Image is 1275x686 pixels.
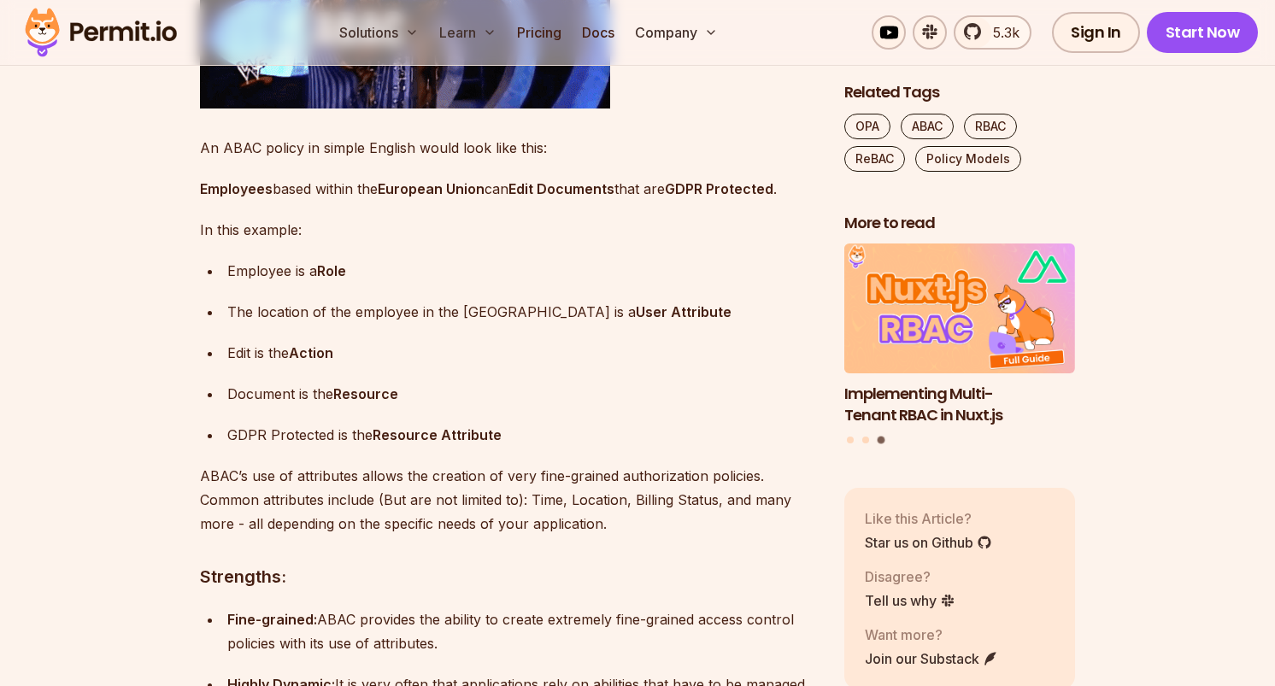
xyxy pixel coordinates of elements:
strong: Fine-grained: [227,611,317,628]
a: Start Now [1147,12,1259,53]
p: Edit is the [227,341,817,365]
p: Like this Article? [865,508,992,529]
p: An ABAC policy in simple English would look like this: [200,136,817,160]
a: Implementing Multi-Tenant RBAC in Nuxt.jsImplementing Multi-Tenant RBAC in Nuxt.js [844,244,1075,426]
a: Join our Substack [865,648,998,669]
a: Sign In [1052,12,1140,53]
a: ABAC [901,114,954,139]
p: The location of the employee in the [GEOGRAPHIC_DATA] is a [227,300,817,324]
a: Docs [575,15,621,50]
button: Company [628,15,725,50]
strong: Role [317,262,346,279]
p: Want more? [865,624,998,645]
button: Go to slide 3 [877,437,884,444]
div: Posts [844,244,1075,447]
h3: Implementing Multi-Tenant RBAC in Nuxt.js [844,384,1075,426]
a: RBAC [964,114,1017,139]
a: ReBAC [844,146,905,172]
span: 5.3k [983,22,1019,43]
a: Pricing [510,15,568,50]
p: Employee is a [227,259,817,283]
button: Solutions [332,15,426,50]
p: ABAC’s use of attributes allows the creation of very fine-grained authorization policies. Common ... [200,464,817,536]
p: Disagree? [865,566,955,587]
img: Permit logo [17,3,185,62]
p: Document is the [227,382,817,406]
h3: Strengths: [200,563,817,590]
strong: Resource Attribute [373,426,502,443]
button: Go to slide 1 [847,437,854,444]
strong: Action [289,344,333,361]
h2: More to read [844,213,1075,234]
strong: Employees [200,180,273,197]
strong: User Attribute [636,303,732,320]
img: Implementing Multi-Tenant RBAC in Nuxt.js [844,244,1075,374]
strong: Edit Documents [508,180,614,197]
strong: GDPR Protected [665,180,773,197]
a: Tell us why [865,590,955,611]
a: Star us on Github [865,532,992,553]
a: Policy Models [915,146,1021,172]
strong: Resource [333,385,398,402]
button: Go to slide 2 [862,437,869,444]
button: Learn [432,15,503,50]
li: 3 of 3 [844,244,1075,426]
div: ABAC provides the ability to create extremely fine-grained access control policies with its use o... [227,607,817,655]
p: GDPR Protected is the [227,423,817,447]
a: OPA [844,114,890,139]
h2: Related Tags [844,82,1075,103]
p: based within the can that are . [200,177,817,201]
strong: European Union [378,180,485,197]
a: 5.3k [954,15,1031,50]
p: In this example: [200,218,817,242]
